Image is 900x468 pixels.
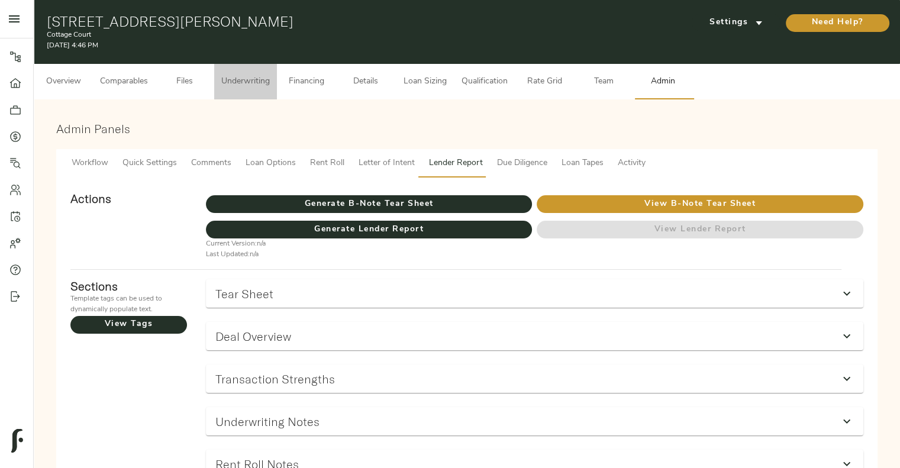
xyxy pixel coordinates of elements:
span: Financing [284,75,329,89]
span: Generate Lender Report [206,222,533,237]
button: Settings [692,14,780,31]
span: Due Diligence [497,156,547,171]
p: Current Version: n/a [206,238,533,249]
button: View B-Note Tear Sheet [537,195,863,213]
span: Rent Roll [310,156,344,171]
p: Cottage Court [47,30,607,40]
div: Tear Sheet [206,279,863,308]
div: Underwriting Notes [206,407,863,435]
span: Quick Settings [122,156,177,171]
span: Need Help? [798,15,878,30]
span: Details [343,75,388,89]
span: Activity [618,156,646,171]
h3: Admin Panels [56,122,878,135]
strong: Actions [70,191,111,206]
span: View B-Note Tear Sheet [537,197,863,212]
span: Letter of Intent [359,156,415,171]
h3: Underwriting Notes [215,415,320,428]
img: logo [11,429,23,453]
span: Generate B-Note Tear Sheet [206,197,533,212]
span: Team [581,75,626,89]
span: Loan Sizing [402,75,447,89]
span: Rate Grid [522,75,567,89]
span: Loan Options [246,156,296,171]
span: Loan Tapes [562,156,604,171]
h3: Transaction Strengths [215,372,335,386]
p: Last Updated: n/a [206,249,533,260]
span: Overview [41,75,86,89]
button: View Tags [70,316,187,334]
span: Workflow [72,156,108,171]
h3: Deal Overview [215,330,291,343]
button: Generate B-Note Tear Sheet [206,195,533,213]
span: View Tags [70,317,187,332]
span: Comments [191,156,231,171]
div: Deal Overview [206,322,863,350]
span: Admin [640,75,685,89]
h1: [STREET_ADDRESS][PERSON_NAME] [47,13,607,30]
span: Qualification [462,75,508,89]
p: Template tags can be used to dynamically populate text. [70,293,187,315]
span: Underwriting [221,75,270,89]
span: Settings [704,15,769,30]
span: Comparables [100,75,148,89]
span: Files [162,75,207,89]
strong: Sections [70,279,118,293]
button: Need Help? [786,14,889,32]
button: Generate Lender Report [206,221,533,238]
span: Lender Report [429,156,483,171]
h3: Tear Sheet [215,287,273,301]
div: Transaction Strengths [206,364,863,393]
p: [DATE] 4:46 PM [47,40,607,51]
